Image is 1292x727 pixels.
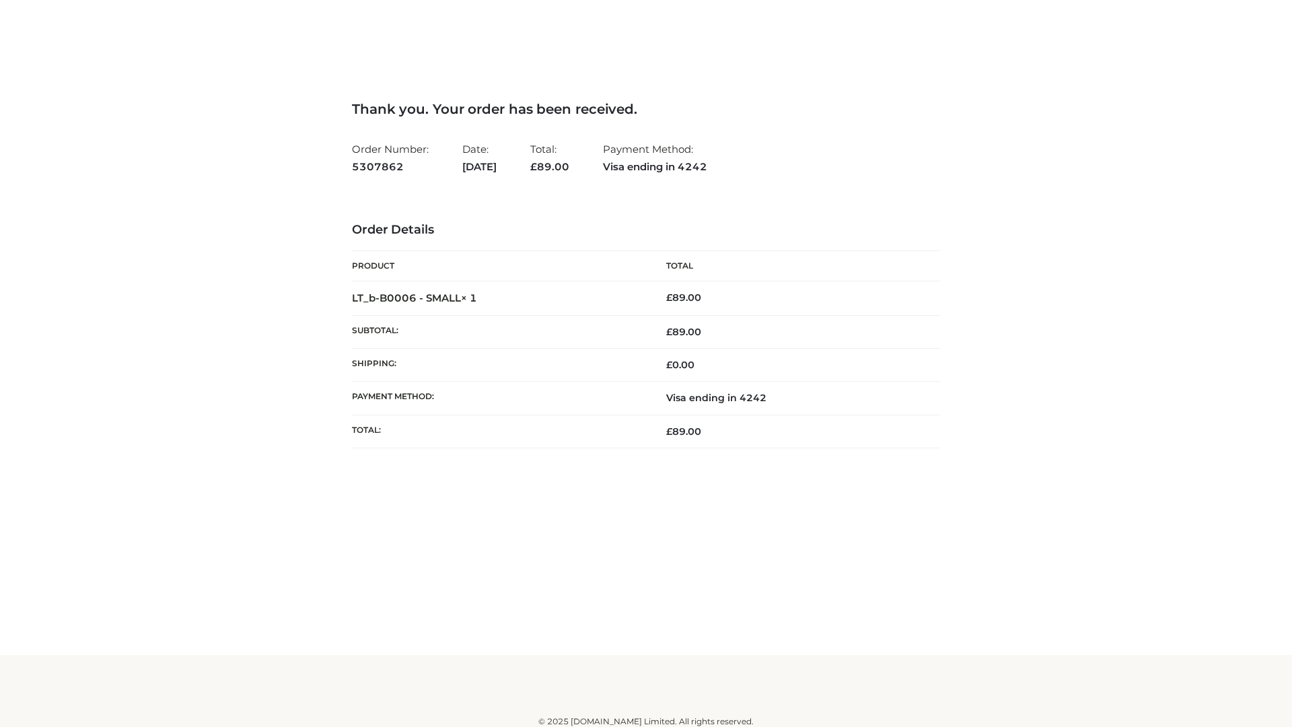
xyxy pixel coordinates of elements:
li: Order Number: [352,137,429,178]
bdi: 89.00 [666,291,701,304]
span: 89.00 [666,425,701,438]
th: Product [352,251,646,281]
th: Total: [352,415,646,448]
span: 89.00 [530,160,569,173]
td: Visa ending in 4242 [646,382,940,415]
li: Payment Method: [603,137,707,178]
li: Date: [462,137,497,178]
th: Payment method: [352,382,646,415]
span: £ [530,160,537,173]
span: £ [666,291,672,304]
th: Shipping: [352,349,646,382]
span: £ [666,326,672,338]
h3: Order Details [352,223,940,238]
li: Total: [530,137,569,178]
span: £ [666,425,672,438]
strong: 5307862 [352,158,429,176]
span: 89.00 [666,326,701,338]
strong: [DATE] [462,158,497,176]
strong: × 1 [461,291,477,304]
th: Total [646,251,940,281]
span: £ [666,359,672,371]
th: Subtotal: [352,315,646,348]
strong: LT_b-B0006 - SMALL [352,291,477,304]
strong: Visa ending in 4242 [603,158,707,176]
h3: Thank you. Your order has been received. [352,101,940,117]
bdi: 0.00 [666,359,694,371]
